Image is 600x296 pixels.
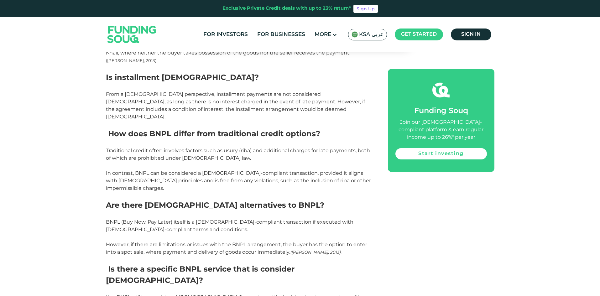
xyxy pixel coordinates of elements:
div: Join our [DEMOGRAPHIC_DATA]-compliant platform & earn regular income up to 26%* per year [395,119,487,141]
span: From a [DEMOGRAPHIC_DATA] perspective, installment payments are not considered [DEMOGRAPHIC_DATA]... [106,91,365,120]
span: Sign in [461,32,481,37]
a: Start investing [395,148,487,159]
span: Get started [401,32,437,37]
img: fsicon [432,81,450,99]
span: In contrast, BNPL can be considered a [DEMOGRAPHIC_DATA]-compliant transaction, provided it align... [106,170,371,191]
span: ([PERSON_NAME], 2013) [106,58,156,63]
a: For Investors [202,29,249,40]
span: Are there [DEMOGRAPHIC_DATA] alternatives to BNPL? [106,200,324,210]
span: How does BNPL differ from traditional credit options? [108,129,320,138]
span: ([PERSON_NAME], 2013). [290,250,342,255]
span: However, if there are limitations or issues with the BNPL arrangement, the buyer has the option t... [106,241,367,255]
span: As mentioned in a [DEMOGRAPHIC_DATA], the [DEMOGRAPHIC_DATA] (P.B.U.H) forbade Bai al-Khali bil-K... [106,42,363,56]
a: For Businesses [256,29,307,40]
span: Traditional credit often involves factors such as usury (riba) and additional charges for late pa... [106,148,370,161]
span: BNPL (Buy Now, Pay Later) itself is a [DEMOGRAPHIC_DATA]-compliant transaction if executed with [... [106,219,353,232]
span: Is there a specific BNPL service that is consider [DEMOGRAPHIC_DATA]? [106,264,295,285]
span: Is installment [DEMOGRAPHIC_DATA]? [106,73,259,82]
span: KSA عربي [359,31,383,38]
div: Exclusive Private Credit deals with up to 23% return* [222,5,351,12]
a: Sign in [451,29,491,40]
span: Funding Souq [414,107,468,115]
img: SA Flag [352,31,358,38]
a: Sign Up [353,5,378,13]
span: More [315,32,331,37]
img: Logo [101,18,163,50]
